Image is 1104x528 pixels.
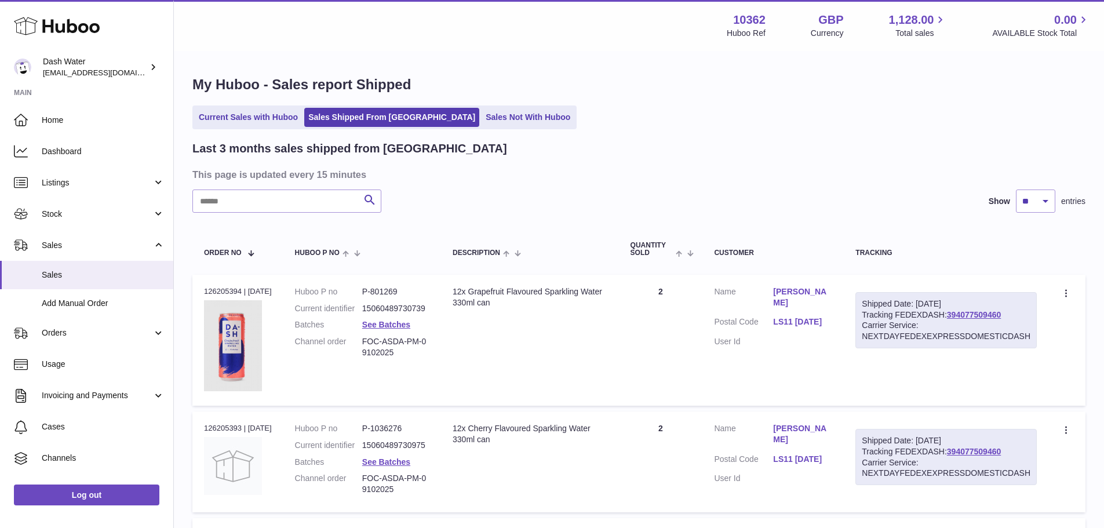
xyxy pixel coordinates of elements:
[992,12,1090,39] a: 0.00 AVAILABLE Stock Total
[192,168,1083,181] h3: This page is updated every 15 minutes
[192,75,1085,94] h1: My Huboo - Sales report Shipped
[42,270,165,281] span: Sales
[204,437,262,495] img: no-photo.jpg
[818,12,843,28] strong: GBP
[1061,196,1085,207] span: entries
[42,115,165,126] span: Home
[714,316,773,330] dt: Postal Code
[811,28,844,39] div: Currency
[42,390,152,401] span: Invoicing and Payments
[362,457,410,467] a: See Batches
[362,473,429,495] dd: FOC-ASDA-PM-09102025
[42,298,165,309] span: Add Manual Order
[453,423,607,445] div: 12x Cherry Flavoured Sparkling Water 330ml can
[733,12,766,28] strong: 10362
[773,454,832,465] a: LS11 [DATE]
[855,429,1037,486] div: Tracking FEDEXDASH:
[42,240,152,251] span: Sales
[42,421,165,432] span: Cases
[195,108,302,127] a: Current Sales with Huboo
[362,286,429,297] dd: P-801269
[714,249,832,257] div: Customer
[773,423,832,445] a: [PERSON_NAME]
[895,28,947,39] span: Total sales
[889,12,934,28] span: 1,128.00
[42,359,165,370] span: Usage
[42,146,165,157] span: Dashboard
[362,320,410,329] a: See Batches
[714,423,773,448] dt: Name
[714,454,773,468] dt: Postal Code
[295,457,362,468] dt: Batches
[862,457,1030,479] div: Carrier Service: NEXTDAYFEDEXEXPRESSDOMESTICDASH
[204,249,242,257] span: Order No
[295,303,362,314] dt: Current identifier
[295,319,362,330] dt: Batches
[362,423,429,434] dd: P-1036276
[482,108,574,127] a: Sales Not With Huboo
[295,423,362,434] dt: Huboo P no
[42,327,152,338] span: Orders
[14,485,159,505] a: Log out
[295,286,362,297] dt: Huboo P no
[855,292,1037,349] div: Tracking FEDEXDASH:
[714,336,773,347] dt: User Id
[619,412,703,512] td: 2
[453,286,607,308] div: 12x Grapefruit Flavoured Sparkling Water 330ml can
[304,108,479,127] a: Sales Shipped From [GEOGRAPHIC_DATA]
[362,336,429,358] dd: FOC-ASDA-PM-09102025
[204,300,262,391] img: 103621724231836.png
[295,249,340,257] span: Huboo P no
[862,298,1030,309] div: Shipped Date: [DATE]
[989,196,1010,207] label: Show
[453,249,500,257] span: Description
[992,28,1090,39] span: AVAILABLE Stock Total
[43,68,170,77] span: [EMAIL_ADDRESS][DOMAIN_NAME]
[631,242,673,257] span: Quantity Sold
[947,310,1001,319] a: 394077509460
[43,56,147,78] div: Dash Water
[862,435,1030,446] div: Shipped Date: [DATE]
[889,12,948,39] a: 1,128.00 Total sales
[42,177,152,188] span: Listings
[362,303,429,314] dd: 15060489730739
[714,473,773,484] dt: User Id
[862,320,1030,342] div: Carrier Service: NEXTDAYFEDEXEXPRESSDOMESTICDASH
[773,286,832,308] a: [PERSON_NAME]
[619,275,703,406] td: 2
[192,141,507,156] h2: Last 3 months sales shipped from [GEOGRAPHIC_DATA]
[727,28,766,39] div: Huboo Ref
[42,453,165,464] span: Channels
[295,440,362,451] dt: Current identifier
[204,423,272,434] div: 126205393 | [DATE]
[295,473,362,495] dt: Channel order
[362,440,429,451] dd: 15060489730975
[773,316,832,327] a: LS11 [DATE]
[855,249,1037,257] div: Tracking
[1054,12,1077,28] span: 0.00
[947,447,1001,456] a: 394077509460
[204,286,272,297] div: 126205394 | [DATE]
[295,336,362,358] dt: Channel order
[714,286,773,311] dt: Name
[14,59,31,76] img: internalAdmin-10362@internal.huboo.com
[42,209,152,220] span: Stock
